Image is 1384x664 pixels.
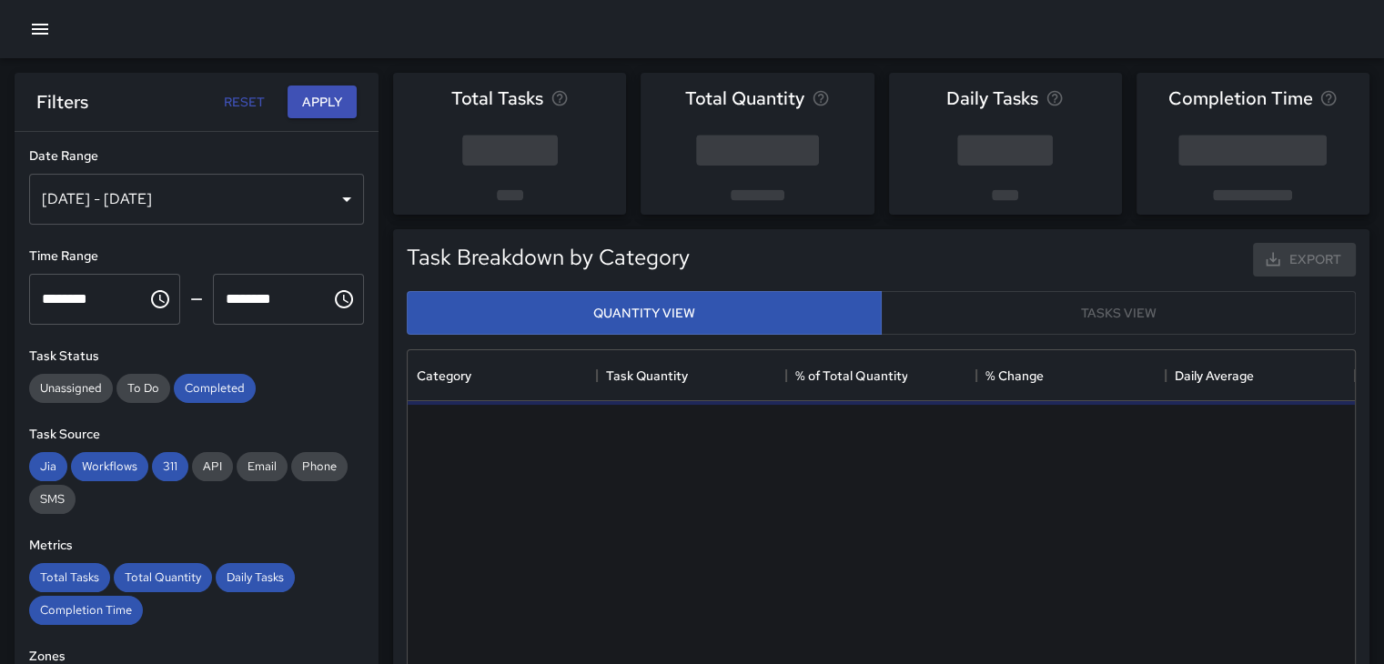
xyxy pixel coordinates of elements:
span: Total Quantity [114,569,212,585]
div: Unassigned [29,374,113,403]
span: Unassigned [29,380,113,396]
div: Category [417,350,471,401]
h6: Date Range [29,146,364,166]
div: Daily Tasks [216,563,295,592]
h6: Task Status [29,347,364,367]
span: SMS [29,491,76,507]
button: Choose time, selected time is 11:59 PM [326,281,362,317]
span: Jia [29,458,67,474]
div: Completion Time [29,596,143,625]
div: Daily Average [1166,350,1355,401]
span: Workflows [71,458,148,474]
span: Total Tasks [451,84,543,113]
h6: Filters [36,87,88,116]
span: Total Tasks [29,569,110,585]
div: API [192,452,233,481]
div: Email [237,452,288,481]
div: % of Total Quantity [795,350,907,401]
button: Choose time, selected time is 12:00 AM [142,281,178,317]
div: Total Quantity [114,563,212,592]
div: Task Quantity [606,350,688,401]
div: Workflows [71,452,148,481]
div: Jia [29,452,67,481]
span: Completion Time [1167,84,1312,113]
div: Category [408,350,597,401]
span: API [192,458,233,474]
div: 311 [152,452,188,481]
h6: Time Range [29,246,364,267]
svg: Average time taken to complete tasks in the selected period, compared to the previous period. [1319,89,1338,107]
span: Daily Tasks [216,569,295,585]
span: Completed [174,380,256,396]
span: Email [237,458,288,474]
div: Task Quantity [597,350,786,401]
svg: Total task quantity in the selected period, compared to the previous period. [812,89,830,107]
div: Phone [291,452,348,481]
div: To Do [116,374,170,403]
h6: Task Source [29,425,364,445]
span: Completion Time [29,602,143,618]
div: % of Total Quantity [786,350,975,401]
div: [DATE] - [DATE] [29,174,364,225]
div: % Change [976,350,1166,401]
div: Completed [174,374,256,403]
span: Phone [291,458,348,474]
span: Total Quantity [685,84,804,113]
div: Daily Average [1175,350,1254,401]
svg: Total number of tasks in the selected period, compared to the previous period. [551,89,569,107]
div: % Change [985,350,1044,401]
span: To Do [116,380,170,396]
span: Daily Tasks [946,84,1038,113]
h5: Task Breakdown by Category [407,243,690,272]
svg: Average number of tasks per day in the selected period, compared to the previous period. [1046,89,1064,107]
div: Total Tasks [29,563,110,592]
h6: Metrics [29,536,364,556]
button: Reset [215,86,273,119]
button: Apply [288,86,357,119]
span: 311 [152,458,188,474]
div: SMS [29,485,76,514]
